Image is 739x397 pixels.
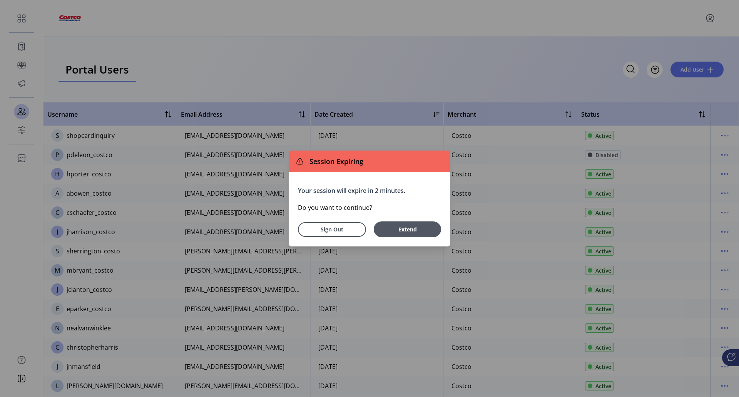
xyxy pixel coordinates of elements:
span: Session Expiring [306,156,363,167]
p: Do you want to continue? [298,203,441,212]
p: Your session will expire in 2 minutes. [298,186,441,195]
button: Sign Out [298,222,366,237]
button: Extend [374,221,441,237]
span: Sign Out [308,225,356,233]
span: Extend [378,225,437,233]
